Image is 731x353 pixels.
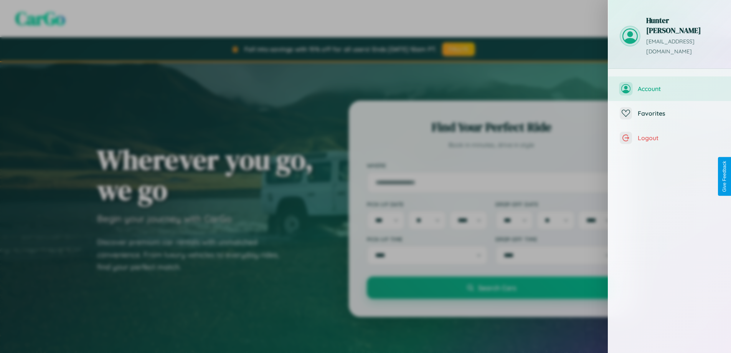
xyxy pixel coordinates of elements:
[638,85,719,93] span: Account
[608,76,731,101] button: Account
[608,126,731,150] button: Logout
[646,37,719,57] p: [EMAIL_ADDRESS][DOMAIN_NAME]
[722,161,727,192] div: Give Feedback
[608,101,731,126] button: Favorites
[638,109,719,117] span: Favorites
[638,134,719,142] span: Logout
[646,15,719,35] h3: Hunter [PERSON_NAME]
